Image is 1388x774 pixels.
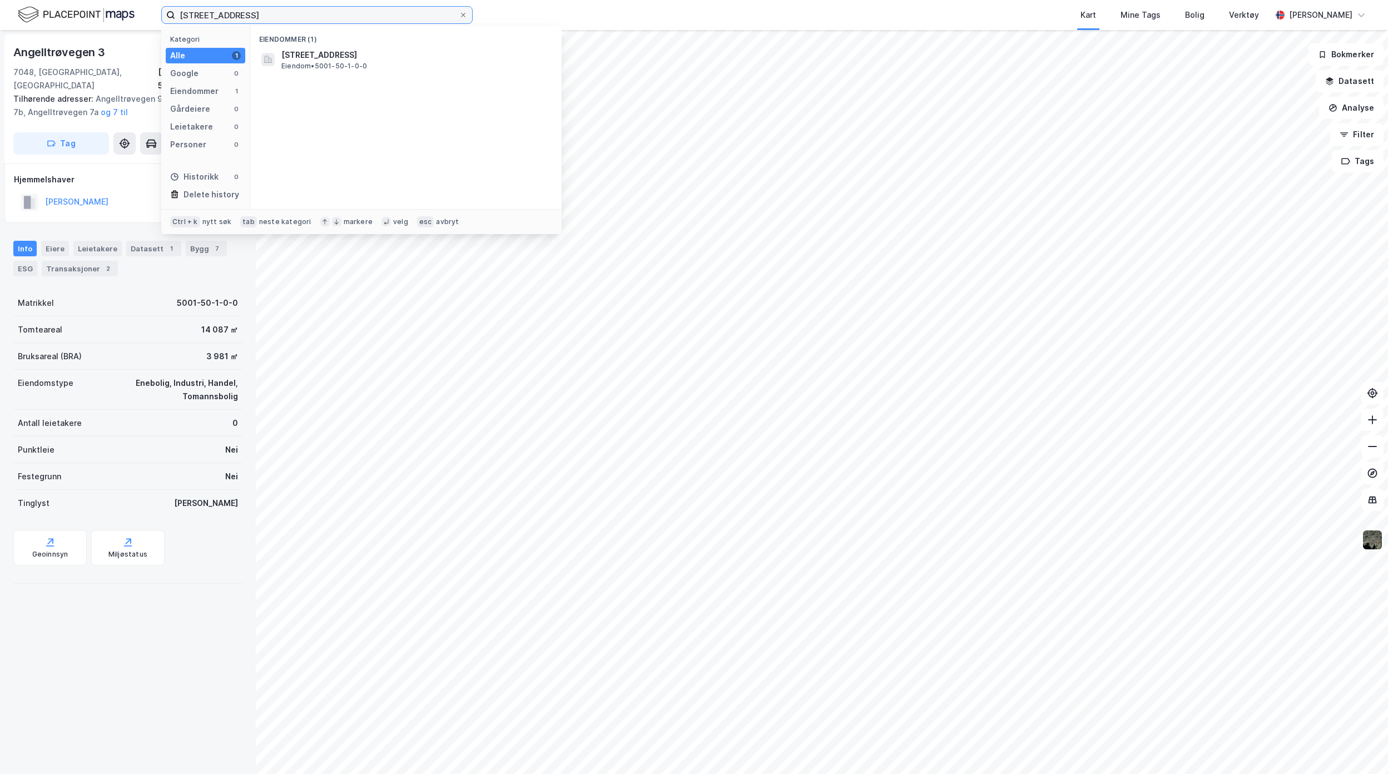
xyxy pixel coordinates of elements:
[32,550,68,559] div: Geoinnsyn
[417,216,434,227] div: esc
[201,323,238,336] div: 14 087 ㎡
[18,470,61,483] div: Festegrunn
[232,172,241,181] div: 0
[13,43,107,61] div: Angelltrøvegen 3
[1121,8,1161,22] div: Mine Tags
[232,416,238,430] div: 0
[170,67,199,80] div: Google
[166,243,177,254] div: 1
[42,261,118,276] div: Transaksjoner
[225,470,238,483] div: Nei
[174,497,238,510] div: [PERSON_NAME]
[13,92,234,119] div: Angelltrøvegen 9a, Angelltrøvegen 7b, Angelltrøvegen 7a
[1332,150,1384,172] button: Tags
[73,241,122,256] div: Leietakere
[186,241,227,256] div: Bygg
[170,49,185,62] div: Alle
[170,216,200,227] div: Ctrl + k
[18,350,82,363] div: Bruksareal (BRA)
[170,170,219,183] div: Historikk
[18,443,54,457] div: Punktleie
[1362,529,1383,550] img: 9k=
[1332,721,1388,774] iframe: Chat Widget
[170,85,219,98] div: Eiendommer
[211,243,222,254] div: 7
[13,261,37,276] div: ESG
[393,217,408,226] div: velg
[13,241,37,256] div: Info
[18,5,135,24] img: logo.f888ab2527a4732fd821a326f86c7f29.svg
[250,26,562,46] div: Eiendommer (1)
[18,416,82,430] div: Antall leietakere
[184,188,239,201] div: Delete history
[232,105,241,113] div: 0
[232,51,241,60] div: 1
[436,217,459,226] div: avbryt
[13,132,109,155] button: Tag
[232,69,241,78] div: 0
[232,122,241,131] div: 0
[18,376,73,390] div: Eiendomstype
[102,263,113,274] div: 2
[13,66,158,92] div: 7048, [GEOGRAPHIC_DATA], [GEOGRAPHIC_DATA]
[18,497,49,510] div: Tinglyst
[1330,123,1384,146] button: Filter
[158,66,242,92] div: [GEOGRAPHIC_DATA], 50/1
[87,376,238,403] div: Enebolig, Industri, Handel, Tomannsbolig
[1316,70,1384,92] button: Datasett
[344,217,373,226] div: markere
[202,217,232,226] div: nytt søk
[18,296,54,310] div: Matrikkel
[18,323,62,336] div: Tomteareal
[1332,721,1388,774] div: Kontrollprogram for chat
[281,48,548,62] span: [STREET_ADDRESS]
[225,443,238,457] div: Nei
[1308,43,1384,66] button: Bokmerker
[126,241,181,256] div: Datasett
[108,550,147,559] div: Miljøstatus
[41,241,69,256] div: Eiere
[259,217,311,226] div: neste kategori
[1080,8,1096,22] div: Kart
[1185,8,1204,22] div: Bolig
[170,35,245,43] div: Kategori
[232,87,241,96] div: 1
[170,138,206,151] div: Personer
[281,62,367,71] span: Eiendom • 5001-50-1-0-0
[170,102,210,116] div: Gårdeiere
[1319,97,1384,119] button: Analyse
[14,173,242,186] div: Hjemmelshaver
[1229,8,1259,22] div: Verktøy
[177,296,238,310] div: 5001-50-1-0-0
[175,7,459,23] input: Søk på adresse, matrikkel, gårdeiere, leietakere eller personer
[232,140,241,149] div: 0
[206,350,238,363] div: 3 981 ㎡
[1289,8,1352,22] div: [PERSON_NAME]
[170,120,213,133] div: Leietakere
[13,94,96,103] span: Tilhørende adresser:
[240,216,257,227] div: tab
